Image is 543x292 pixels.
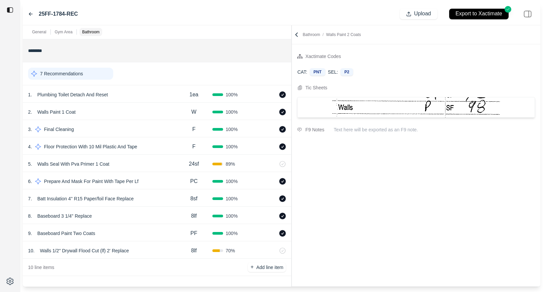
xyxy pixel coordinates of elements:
[297,128,302,132] img: comment
[55,29,72,35] p: Gym Area
[226,213,238,219] span: 100 %
[341,68,353,76] div: P2
[332,97,500,117] img: Cropped Image
[226,126,238,133] span: 100 %
[226,178,238,185] span: 100 %
[443,5,515,22] button: Export to Xactimate
[35,90,111,99] p: Plumbing Toilet Detach And Reset
[320,32,326,37] span: /
[28,264,54,271] p: 10 line items
[297,69,307,75] p: CAT:
[28,126,32,133] p: 3 .
[414,10,431,18] p: Upload
[192,125,196,133] p: F
[190,229,197,237] p: PF
[456,10,502,18] p: Export to Xactimate
[226,143,238,150] span: 100 %
[305,126,324,134] div: F9 Notes
[250,263,253,271] p: +
[189,160,199,168] p: 24sf
[305,84,327,92] div: Tic Sheets
[37,246,132,255] p: Walls 1/2'' Drywall Flood Cut (lf) 2' Replace
[32,29,46,35] p: General
[28,213,32,219] p: 8 .
[41,125,77,134] p: Final Cleaning
[520,7,535,21] img: right-panel.svg
[39,10,78,18] label: 25FF-1784-REC
[190,195,197,203] p: 8sf
[7,7,13,13] img: toggle sidebar
[189,91,198,99] p: 1ea
[226,195,238,202] span: 100 %
[328,69,338,75] p: SEL:
[326,32,361,37] span: Walls Paint 2 Coats
[191,108,196,116] p: W
[226,91,238,98] span: 100 %
[192,143,196,151] p: F
[226,161,235,167] span: 89 %
[35,159,112,169] p: Walls Seal With Pva Primer 1 Coat
[191,212,197,220] p: 8lf
[35,229,98,238] p: Baseboard Paint Two Coats
[303,32,361,37] p: Bathroom
[28,195,32,202] p: 7 .
[400,9,437,19] button: Upload
[35,107,78,117] p: Walls Paint 1 Coat
[35,211,95,221] p: Baseboard 3 1/4'' Replace
[190,177,197,185] p: PC
[226,230,238,237] span: 100 %
[449,9,509,19] button: Export to Xactimate
[334,126,535,133] p: Text here will be exported as an F9 note.
[256,264,284,271] p: Add line item
[28,161,32,167] p: 5 .
[41,177,141,186] p: Prepare And Mask For Paint With Tape Per Lf
[226,109,238,115] span: 100 %
[28,91,32,98] p: 1 .
[226,247,235,254] span: 70 %
[40,70,83,77] p: 7 Recommendations
[191,247,197,255] p: 8lf
[35,194,137,203] p: Batt Insulation 4'' R15 Paper/foil Face Replace
[28,247,34,254] p: 10 .
[305,52,341,60] div: Xactimate Codes
[28,178,32,185] p: 6 .
[28,230,32,237] p: 9 .
[41,142,140,151] p: Floor Protection With 10 Mil Plastic And Tape
[310,68,325,76] div: PNT
[82,29,100,35] p: Bathroom
[28,109,32,115] p: 2 .
[248,263,286,272] button: +Add line item
[28,143,32,150] p: 4 .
